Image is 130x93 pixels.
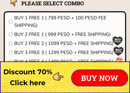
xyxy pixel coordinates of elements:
span: BUY 3 FREE 3 ( 1299 PESO + FREE SHIPPING) [14,49,121,56]
p: BUY NOW [72,70,128,86]
span: BUY 1 FREE 1 ( 799 PESO + 100 PESO FEE SHIPPING) [14,14,121,29]
span: BUY 4 FREE 4 ( 1499 PESO + FREE SHIPPING) [14,58,121,65]
span: BUY 2 FREE 2 ( 1099 PESO + FREE SHIPPING) [14,40,121,47]
span: BUY 2 FREE 1 ( 999 PESO + FREE SHIPPING) [14,31,121,38]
